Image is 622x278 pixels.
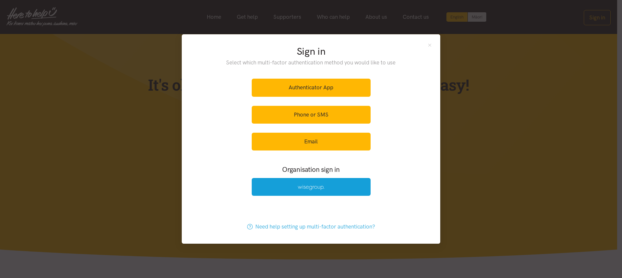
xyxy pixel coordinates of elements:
button: Close [427,42,432,48]
a: Need help setting up multi-factor authentication? [240,218,382,236]
a: Phone or SMS [252,106,371,124]
a: Email [252,133,371,150]
h3: Organisation sign in [234,165,388,174]
a: Authenticator App [252,79,371,96]
img: Wise Group [298,185,324,190]
h2: Sign in [213,45,409,58]
p: Select which multi-factor authentication method you would like to use [213,58,409,67]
